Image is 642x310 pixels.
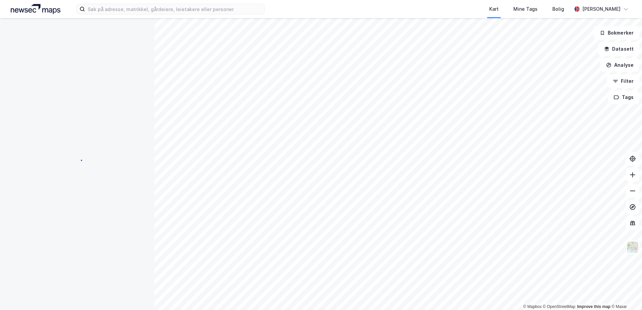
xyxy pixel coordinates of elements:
div: [PERSON_NAME] [582,5,621,13]
button: Bokmerker [594,26,639,40]
div: Bolig [552,5,564,13]
a: Mapbox [523,304,542,309]
a: Improve this map [577,304,610,309]
button: Analyse [600,58,639,72]
button: Tags [608,91,639,104]
a: OpenStreetMap [543,304,576,309]
button: Filter [607,74,639,88]
img: Z [626,241,639,254]
button: Datasett [598,42,639,56]
iframe: Chat Widget [608,278,642,310]
input: Søk på adresse, matrikkel, gårdeiere, leietakere eller personer [85,4,264,14]
img: spinner.a6d8c91a73a9ac5275cf975e30b51cfb.svg [72,155,83,165]
div: Kart [489,5,499,13]
img: logo.a4113a55bc3d86da70a041830d287a7e.svg [11,4,60,14]
div: Mine Tags [513,5,538,13]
